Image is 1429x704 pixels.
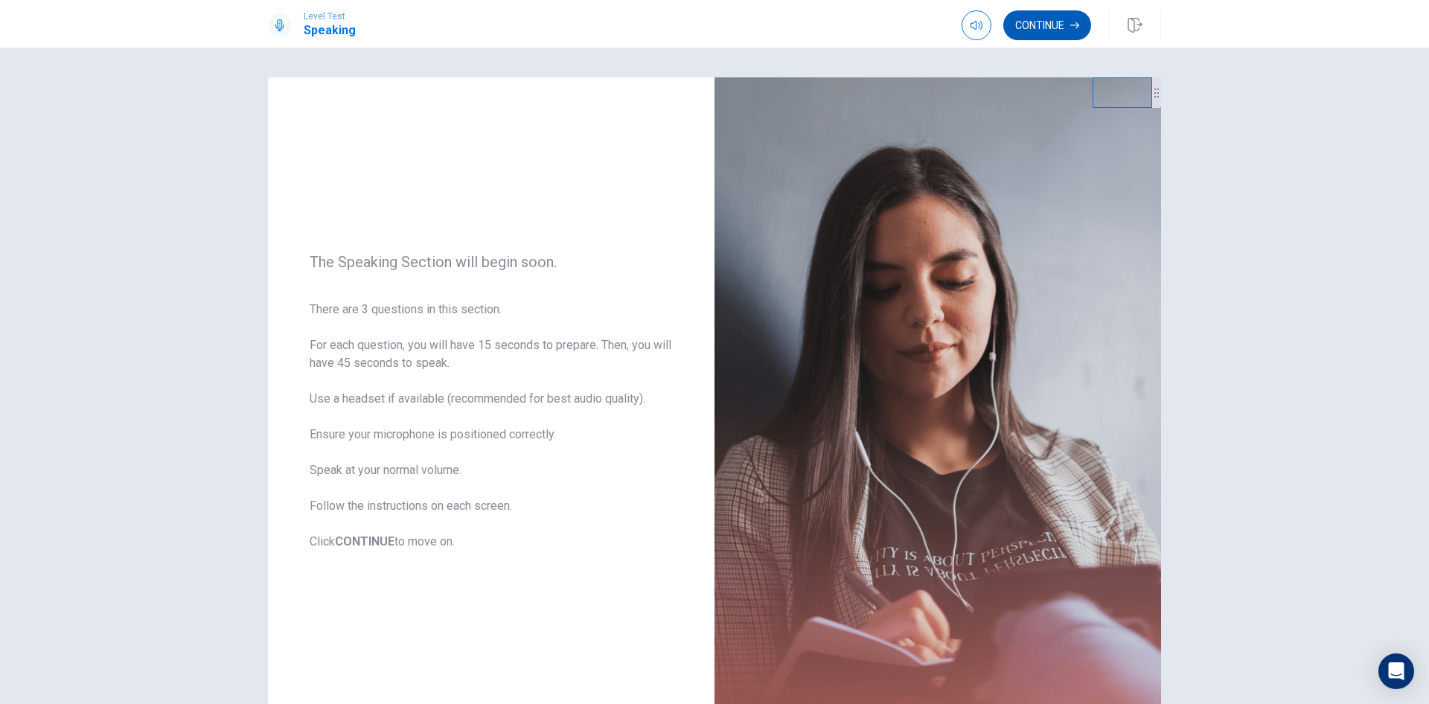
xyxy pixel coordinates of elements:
b: CONTINUE [335,534,394,548]
span: The Speaking Section will begin soon. [310,253,673,271]
span: There are 3 questions in this section. For each question, you will have 15 seconds to prepare. Th... [310,301,673,551]
button: Continue [1003,10,1091,40]
div: Open Intercom Messenger [1378,653,1414,689]
h1: Speaking [304,22,356,39]
span: Level Test [304,11,356,22]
